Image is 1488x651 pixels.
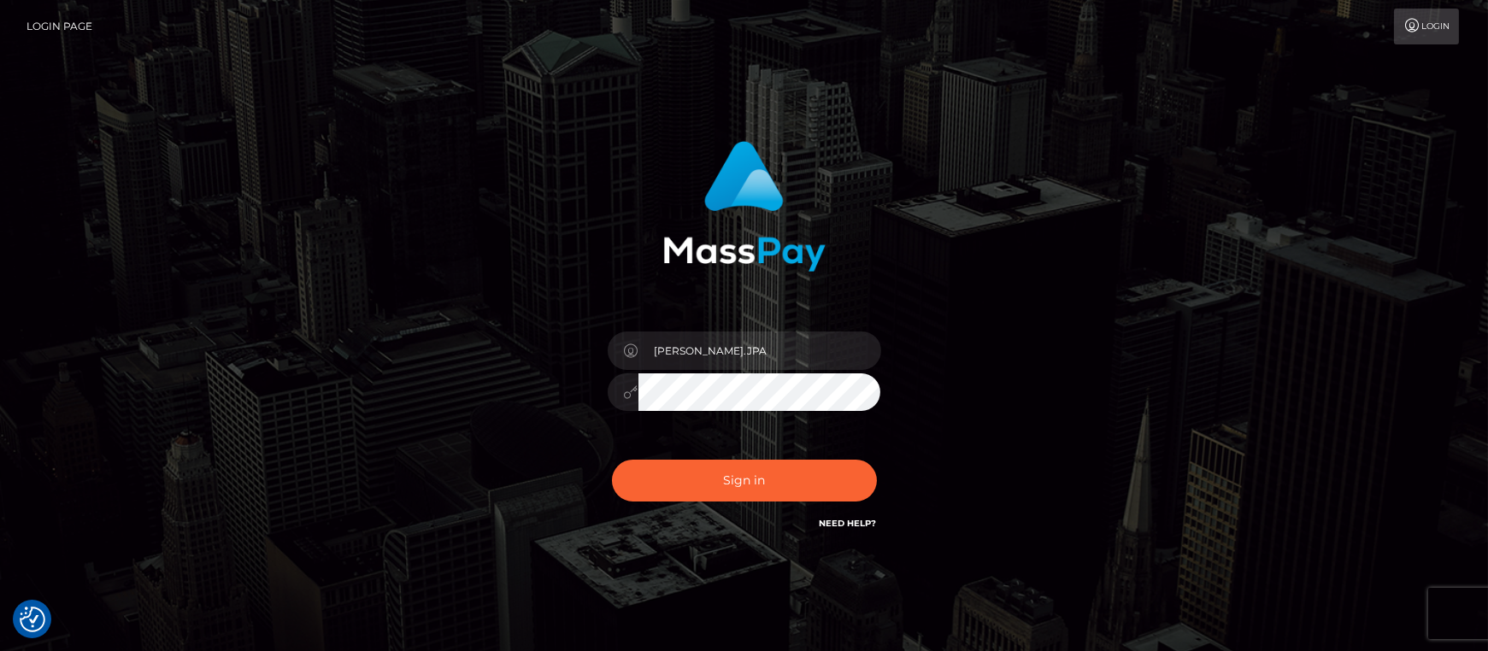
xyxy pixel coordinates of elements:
[638,331,881,370] input: Username...
[820,518,877,529] a: Need Help?
[612,460,877,501] button: Sign in
[663,141,826,272] img: MassPay Login
[20,607,45,632] img: Revisit consent button
[20,607,45,632] button: Consent Preferences
[26,9,92,44] a: Login Page
[1394,9,1459,44] a: Login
